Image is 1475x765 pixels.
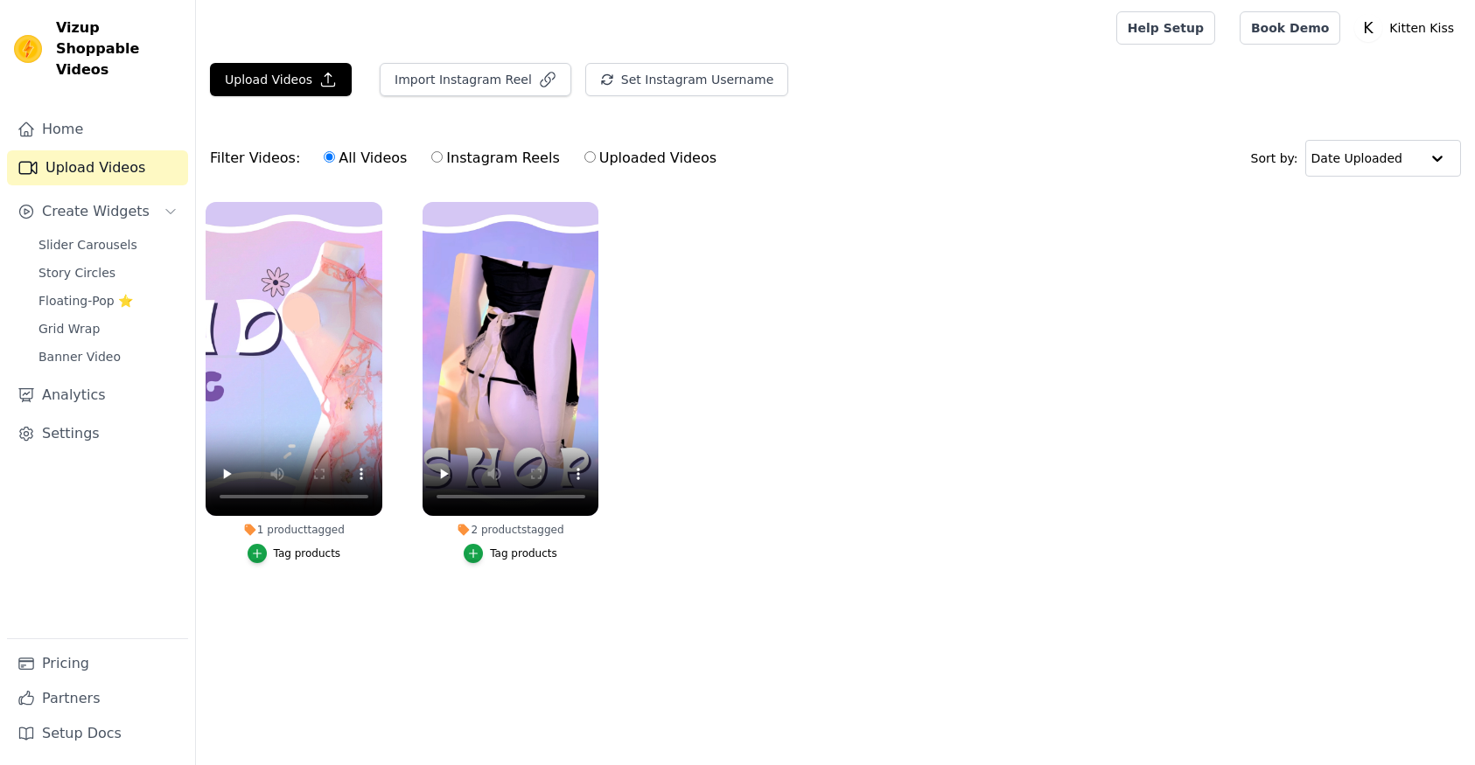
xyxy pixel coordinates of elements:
[1354,12,1461,44] button: K Kitten Kiss
[380,63,571,96] button: Import Instagram Reel
[7,646,188,681] a: Pricing
[1382,12,1461,44] p: Kitten Kiss
[584,151,596,163] input: Uploaded Videos
[38,320,100,337] span: Grid Wrap
[28,289,188,313] a: Floating-Pop ⭐
[323,147,408,170] label: All Videos
[1240,11,1340,45] a: Book Demo
[28,344,188,369] a: Banner Video
[7,150,188,185] a: Upload Videos
[7,378,188,413] a: Analytics
[7,194,188,229] button: Create Widgets
[38,236,137,254] span: Slider Carousels
[1116,11,1215,45] a: Help Setup
[38,348,121,365] span: Banner Video
[585,63,788,96] button: Set Instagram Username
[28,261,188,285] a: Story Circles
[324,151,335,163] input: All Videos
[206,523,382,537] div: 1 product tagged
[56,17,181,80] span: Vizup Shoppable Videos
[7,716,188,751] a: Setup Docs
[7,681,188,716] a: Partners
[1251,140,1462,177] div: Sort by:
[42,201,150,222] span: Create Widgets
[1364,19,1374,37] text: K
[210,63,352,96] button: Upload Videos
[38,264,115,282] span: Story Circles
[584,147,717,170] label: Uploaded Videos
[490,546,557,560] div: Tag products
[210,138,726,178] div: Filter Videos:
[464,544,557,563] button: Tag products
[248,544,341,563] button: Tag products
[14,35,42,63] img: Vizup
[423,523,599,537] div: 2 products tagged
[431,151,443,163] input: Instagram Reels
[7,416,188,451] a: Settings
[7,112,188,147] a: Home
[28,233,188,257] a: Slider Carousels
[38,292,133,309] span: Floating-Pop ⭐
[274,546,341,560] div: Tag products
[28,316,188,341] a: Grid Wrap
[430,147,560,170] label: Instagram Reels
